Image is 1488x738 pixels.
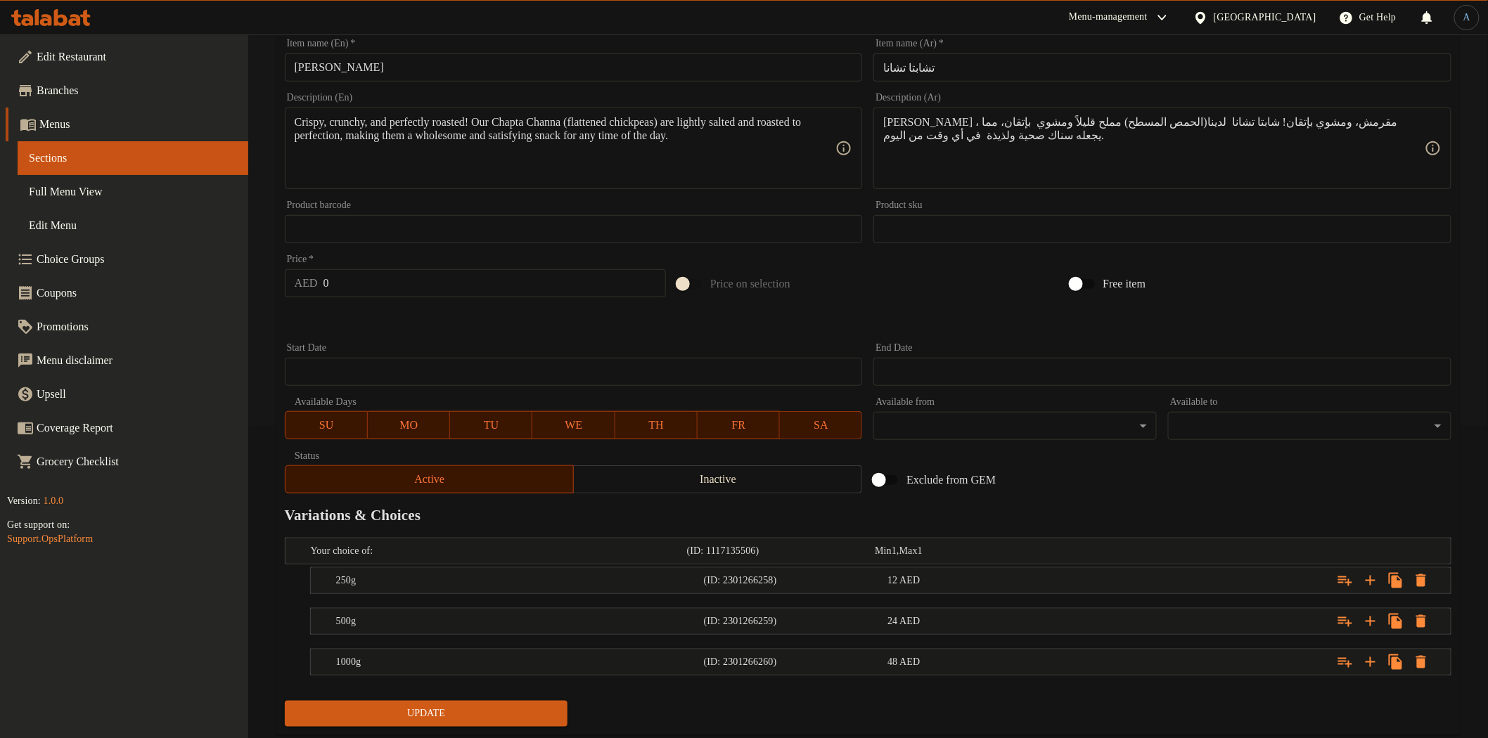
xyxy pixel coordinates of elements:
button: Add choice group [1333,568,1358,593]
span: Sections [29,150,237,167]
span: Max [899,545,918,556]
span: Menu disclaimer [37,352,237,369]
button: Delete 250g [1409,568,1434,593]
a: Coverage Report [6,411,248,445]
a: Support.OpsPlatform [7,533,93,544]
a: Promotions [6,310,248,344]
a: Choice Groups [6,242,248,276]
textarea: [PERSON_NAME] ، مقرمش، ومشوي بإتقان! شابتا تشانا لدينا(الحمص المسطح) مملح قليلاً ومشوي بإتقان، مم... [883,115,1425,182]
button: Add choice group [1333,649,1358,675]
span: Min [875,545,892,556]
span: Promotions [37,318,237,335]
span: Choice Groups [37,251,237,268]
span: Active [291,470,568,490]
span: Full Menu View [29,183,237,200]
button: Delete 1000g [1409,649,1434,675]
span: Coupons [37,285,237,302]
button: Add choice group [1333,609,1358,634]
div: ​ [873,412,1157,440]
span: WE [538,415,609,436]
span: MO [373,415,444,436]
button: Inactive [573,465,862,493]
input: Enter name Ar [873,53,1451,82]
span: AED [900,616,921,626]
span: Get support on: [7,519,70,530]
a: Sections [18,141,248,175]
a: Upsell [6,377,248,411]
button: Add new choice [1358,609,1383,634]
div: Expand [311,568,1451,593]
h5: 500g [336,614,698,628]
button: SA [780,411,862,439]
div: , [875,544,1058,558]
h5: Your choice of: [311,544,681,558]
button: Add new choice [1358,568,1383,593]
button: TU [450,411,532,439]
button: TH [615,411,698,439]
input: Please enter product barcode [285,215,863,243]
input: Please enter product sku [873,215,1451,243]
button: SU [285,411,368,439]
span: AED [900,656,921,667]
span: 48 [887,656,897,667]
span: A [1463,10,1470,25]
span: 1 [918,545,923,556]
a: Coupons [6,276,248,310]
button: Clone new choice [1383,568,1409,593]
div: Expand [286,538,1451,564]
div: Expand [311,609,1451,634]
span: Edit Menu [29,217,237,234]
a: Menus [6,108,248,141]
span: Coverage Report [37,420,237,436]
button: WE [532,411,615,439]
a: Full Menu View [18,175,248,209]
a: Edit Menu [18,209,248,242]
div: ​ [1168,412,1451,440]
textarea: Crispy, crunchy, and perfectly roasted! Our Chapta Channa (flattened chickpeas) are lightly salte... [295,115,836,182]
span: TU [456,415,527,436]
button: Clone new choice [1383,609,1409,634]
span: Version: [7,496,41,506]
span: AED [900,575,921,585]
span: Grocery Checklist [37,453,237,470]
h2: Variations & Choices [285,505,1451,526]
span: FR [703,415,774,436]
span: SU [291,415,362,436]
button: Delete 500g [1409,609,1434,634]
a: Menu disclaimer [6,344,248,377]
button: Clone new choice [1383,649,1409,675]
button: Update [285,701,568,727]
a: Grocery Checklist [6,445,248,479]
input: Please enter price [323,269,667,297]
span: 24 [887,616,897,626]
button: FR [698,411,780,439]
span: Edit Restaurant [37,48,237,65]
span: Inactive [579,470,857,490]
span: Exclude from GEM [906,472,996,488]
div: Expand [311,649,1451,675]
h5: (ID: 2301266258) [704,574,883,588]
span: 1.0.0 [44,496,64,506]
button: Add new choice [1358,649,1383,675]
div: Menu-management [1069,9,1148,26]
div: [GEOGRAPHIC_DATA] [1214,10,1316,25]
span: Upsell [37,386,237,403]
span: 1 [892,545,897,556]
h5: (ID: 2301266259) [704,614,883,628]
span: Free item [1103,276,1146,292]
a: Edit Restaurant [6,40,248,74]
span: TH [621,415,692,436]
a: Branches [6,74,248,108]
h5: 250g [336,574,698,588]
span: SA [785,415,857,436]
button: Active [285,465,574,493]
h5: (ID: 2301266260) [704,655,883,669]
h5: 1000g [336,655,698,669]
span: Price on selection [710,276,790,292]
button: MO [368,411,450,439]
span: 12 [887,575,897,585]
p: AED [295,275,318,292]
h5: (ID: 1117135506) [687,544,870,558]
span: Update [296,705,557,723]
input: Enter name En [285,53,863,82]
